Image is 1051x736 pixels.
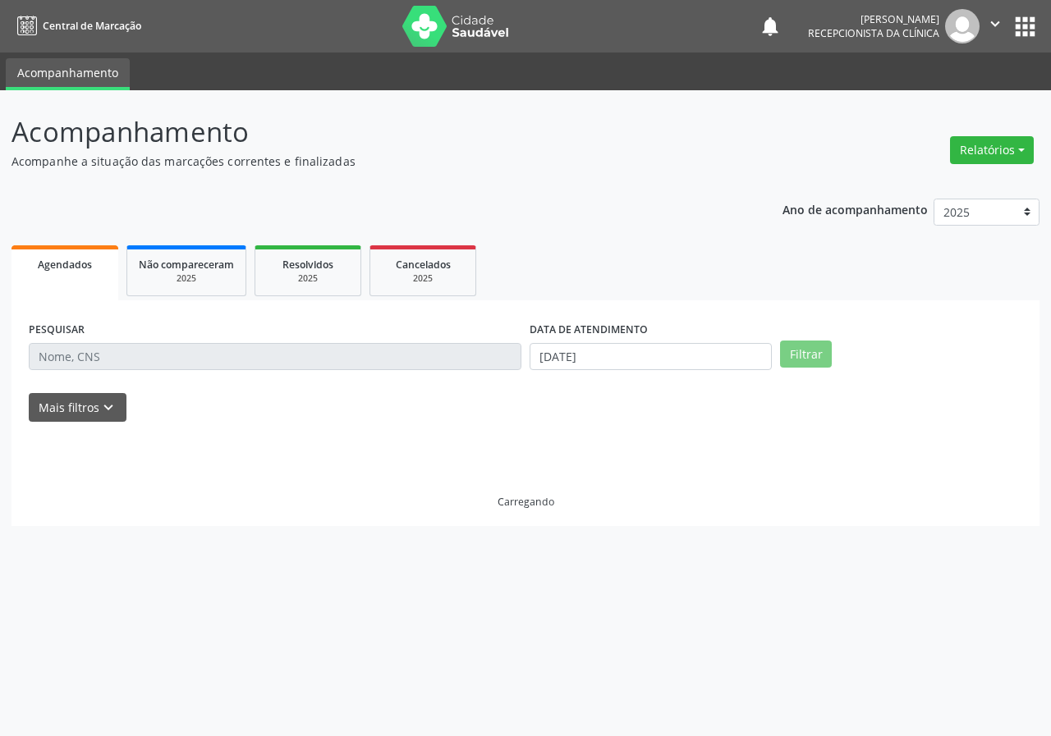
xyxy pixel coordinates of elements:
[1011,12,1040,41] button: apps
[950,136,1034,164] button: Relatórios
[29,318,85,343] label: PESQUISAR
[139,272,234,285] div: 2025
[759,15,782,38] button: notifications
[396,258,451,272] span: Cancelados
[11,153,731,170] p: Acompanhe a situação das marcações correntes e finalizadas
[11,12,141,39] a: Central de Marcação
[139,258,234,272] span: Não compareceram
[6,58,130,90] a: Acompanhamento
[282,258,333,272] span: Resolvidos
[808,12,939,26] div: [PERSON_NAME]
[980,9,1011,43] button: 
[38,258,92,272] span: Agendados
[267,272,349,285] div: 2025
[382,272,464,285] div: 2025
[99,399,117,417] i: keyboard_arrow_down
[29,343,521,371] input: Nome, CNS
[783,199,928,219] p: Ano de acompanhamento
[808,26,939,40] span: Recepcionista da clínica
[945,9,980,43] img: img
[530,343,772,371] input: Selecione um intervalo
[29,393,126,422] button: Mais filtroskeyboard_arrow_down
[530,318,648,343] label: DATA DE ATENDIMENTO
[11,112,731,153] p: Acompanhamento
[498,495,554,509] div: Carregando
[43,19,141,33] span: Central de Marcação
[986,15,1004,33] i: 
[780,341,832,368] button: Filtrar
